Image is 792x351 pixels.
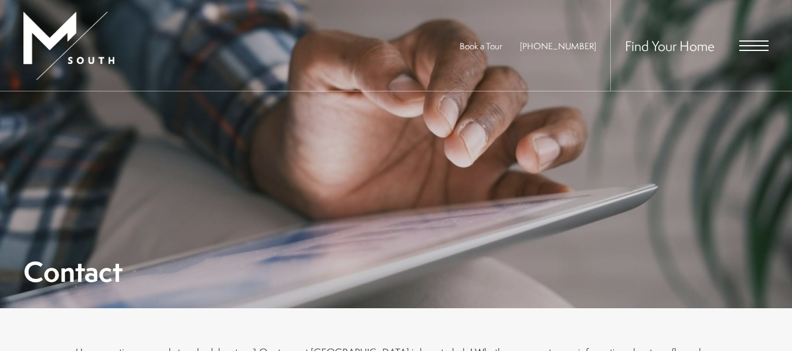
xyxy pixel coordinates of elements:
[460,40,502,52] a: Book a Tour
[739,40,769,51] button: Open Menu
[625,36,715,55] a: Find Your Home
[23,258,123,285] h1: Contact
[520,40,596,52] a: Call Us at 813-570-8014
[520,40,596,52] span: [PHONE_NUMBER]
[23,12,114,80] img: MSouth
